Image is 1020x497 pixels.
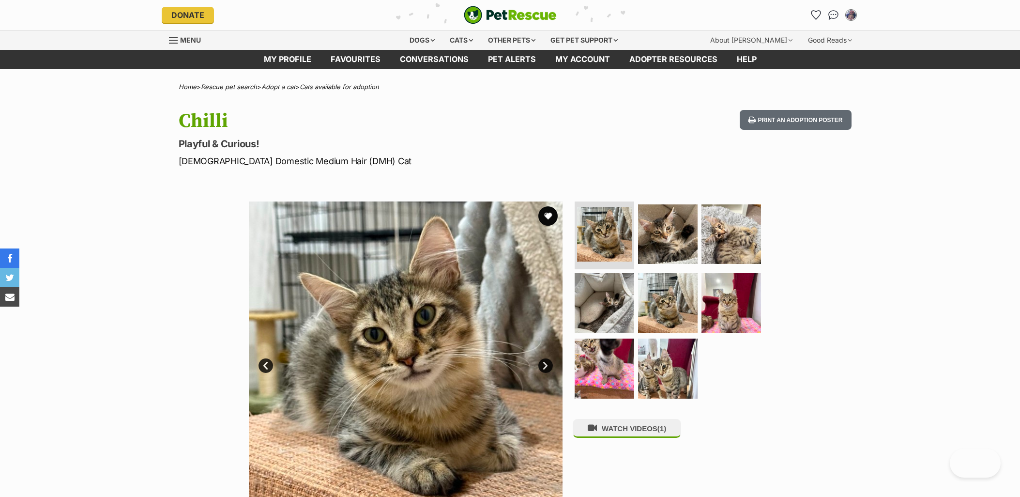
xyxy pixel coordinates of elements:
p: Playful & Curious! [179,137,588,151]
a: My profile [254,50,321,69]
button: WATCH VIDEOS(1) [573,419,681,438]
a: PetRescue [464,6,557,24]
a: My account [546,50,620,69]
div: Cats [443,31,480,50]
div: > > > [154,83,866,91]
h1: Chilli [179,110,588,132]
iframe: Help Scout Beacon - Open [950,449,1001,478]
div: About [PERSON_NAME] [703,31,799,50]
a: Rescue pet search [201,83,257,91]
a: Cats available for adoption [300,83,379,91]
img: Brooke Schachter profile pic [846,10,856,20]
a: Menu [169,31,208,48]
a: conversations [390,50,478,69]
a: Conversations [826,7,841,23]
span: (1) [657,424,666,433]
a: Favourites [808,7,824,23]
div: Other pets [481,31,542,50]
img: Photo of Chilli [577,207,632,262]
img: Photo of Chilli [575,273,634,333]
img: Photo of Chilli [638,204,698,264]
img: Photo of Chilli [701,204,761,264]
ul: Account quick links [808,7,859,23]
img: chat-41dd97257d64d25036548639549fe6c8038ab92f7586957e7f3b1b290dea8141.svg [828,10,838,20]
a: Home [179,83,197,91]
a: Adopt a cat [261,83,295,91]
a: Favourites [321,50,390,69]
a: Next [538,358,553,373]
button: Print an adoption poster [740,110,851,130]
a: Help [727,50,766,69]
img: Photo of Chilli [575,339,634,398]
div: Dogs [403,31,441,50]
img: Photo of Chilli [701,273,761,333]
div: Good Reads [801,31,859,50]
a: Pet alerts [478,50,546,69]
button: My account [843,7,859,23]
a: Adopter resources [620,50,727,69]
img: Photo of Chilli [638,339,698,398]
p: [DEMOGRAPHIC_DATA] Domestic Medium Hair (DMH) Cat [179,155,588,168]
button: favourite [538,206,558,226]
div: Get pet support [544,31,624,50]
img: logo-cat-932fe2b9b8326f06289b0f2fb663e598f794de774fb13d1741a6617ecf9a85b4.svg [464,6,557,24]
img: Photo of Chilli [638,273,698,333]
a: Prev [259,358,273,373]
span: Menu [180,36,201,44]
a: Donate [162,7,214,23]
